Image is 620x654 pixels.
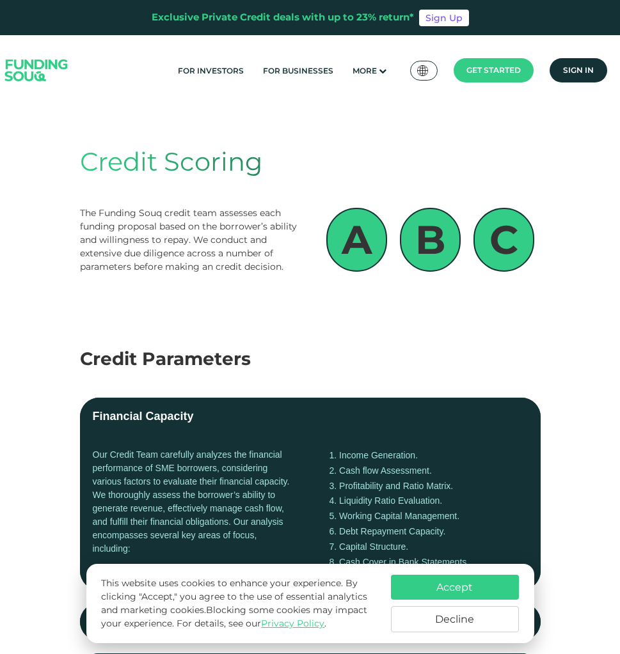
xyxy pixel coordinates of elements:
[400,208,461,272] div: B
[80,143,541,181] div: Credit Scoring
[330,540,528,555] li: Capital Structure.
[260,60,337,81] a: For Businesses
[261,618,324,629] a: Privacy Policy
[152,10,414,25] div: Exclusive Private Credit deals with up to 23% return*
[326,208,387,272] div: A
[550,58,607,82] a: Sign in
[563,65,594,75] span: Sign in
[175,60,247,81] a: For Investors
[330,555,528,570] li: Cash Cover in Bank Statements.
[101,577,378,630] p: This website uses cookies to enhance your experience. By clicking "Accept," you agree to the use ...
[466,65,521,75] span: Get started
[391,575,519,600] button: Accept
[101,604,367,629] span: Blocking some cookies may impact your experience.
[330,463,528,479] li: Cash flow Assessment.
[417,65,429,76] img: SA Flag
[473,208,534,272] div: C
[419,10,469,26] a: Sign Up
[177,618,326,629] span: For details, see our .
[80,345,541,372] div: Credit Parameters
[93,448,291,577] div: Our Credit Team carefully analyzes the financial performance of SME borrowers, considering variou...
[391,606,519,632] button: Decline
[330,524,528,540] li: Debt Repayment Capacity.
[353,66,377,75] span: More
[330,479,528,494] li: Profitability and Ratio Matrix.
[330,509,528,524] li: Working Capital Management.
[93,408,194,425] div: Financial Capacity
[330,494,528,509] li: Liquidity Ratio Evaluation.
[80,206,301,274] div: The Funding Souq credit team assesses each funding proposal based on the borrower’s ability and w...
[330,448,528,463] li: Income Generation.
